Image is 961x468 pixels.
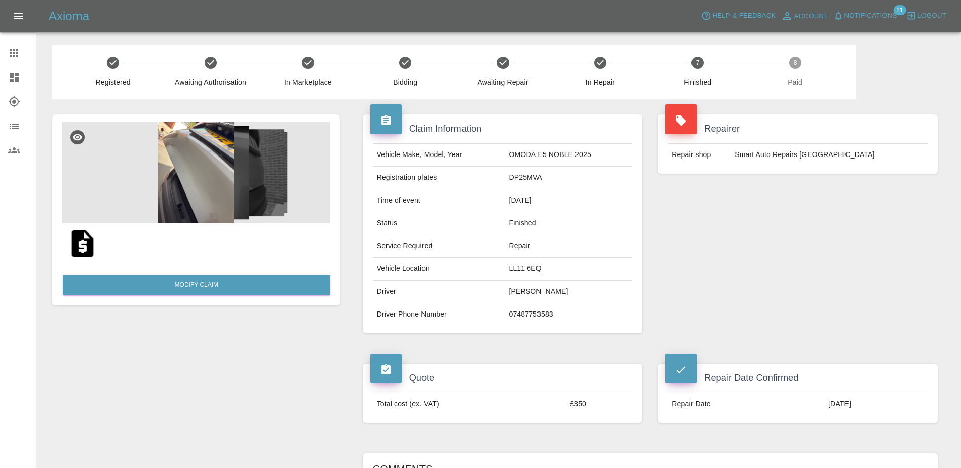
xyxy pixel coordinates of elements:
[373,144,505,167] td: Vehicle Make, Model, Year
[699,8,778,24] button: Help & Feedback
[6,4,30,28] button: Open drawer
[893,5,906,15] span: 21
[62,122,330,223] img: 568f8095-349c-417c-8fb1-f1d8d7f64c7d
[712,10,776,22] span: Help & Feedback
[505,258,632,281] td: LL11 6EQ
[373,258,505,281] td: Vehicle Location
[505,212,632,235] td: Finished
[370,122,635,136] h4: Claim Information
[373,281,505,303] td: Driver
[68,77,158,87] span: Registered
[505,144,632,167] td: OMODA E5 NOBLE 2025
[373,167,505,189] td: Registration plates
[505,303,632,326] td: 07487753583
[505,167,632,189] td: DP25MVA
[750,77,839,87] span: Paid
[63,275,330,295] a: Modify Claim
[505,235,632,258] td: Repair
[779,8,831,24] a: Account
[566,393,632,415] td: £350
[556,77,645,87] span: In Repair
[904,8,949,24] button: Logout
[917,10,946,22] span: Logout
[373,393,566,415] td: Total cost (ex. VAT)
[373,212,505,235] td: Status
[731,144,928,166] td: Smart Auto Repairs [GEOGRAPHIC_DATA]
[665,122,930,136] h4: Repairer
[794,11,828,22] span: Account
[824,393,928,415] td: [DATE]
[263,77,353,87] span: In Marketplace
[505,281,632,303] td: [PERSON_NAME]
[166,77,255,87] span: Awaiting Authorisation
[66,227,99,260] img: original/3a2acfed-2663-4c02-9157-87fe74235885
[696,59,700,66] text: 7
[653,77,742,87] span: Finished
[505,189,632,212] td: [DATE]
[844,10,897,22] span: Notifications
[458,77,547,87] span: Awaiting Repair
[49,8,89,24] h5: Axioma
[831,8,900,24] button: Notifications
[373,235,505,258] td: Service Required
[361,77,450,87] span: Bidding
[668,393,824,415] td: Repair Date
[373,189,505,212] td: Time of event
[370,371,635,385] h4: Quote
[793,59,797,66] text: 8
[373,303,505,326] td: Driver Phone Number
[668,144,731,166] td: Repair shop
[665,371,930,385] h4: Repair Date Confirmed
